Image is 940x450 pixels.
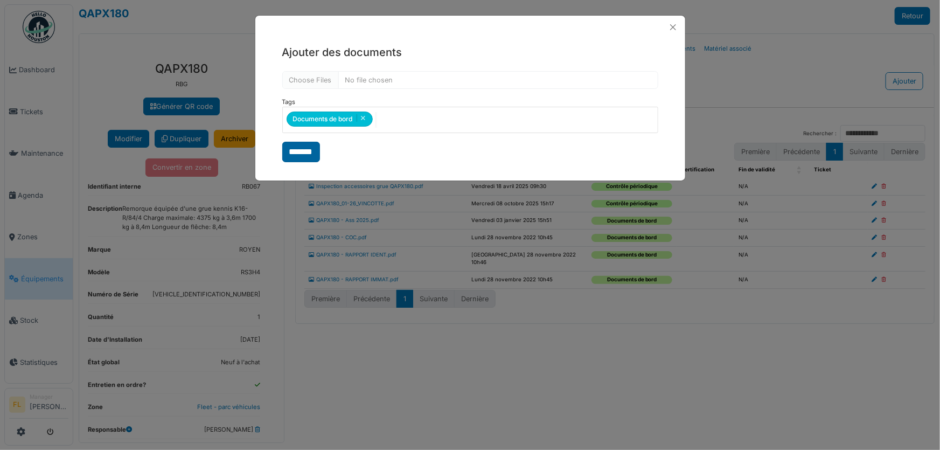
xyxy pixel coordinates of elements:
[282,44,658,60] h5: Ajouter des documents
[357,114,369,122] button: Remove item: '50'
[287,112,373,127] div: Documents de bord
[282,98,296,107] label: Tags
[666,20,680,34] button: Close
[375,112,377,128] input: null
